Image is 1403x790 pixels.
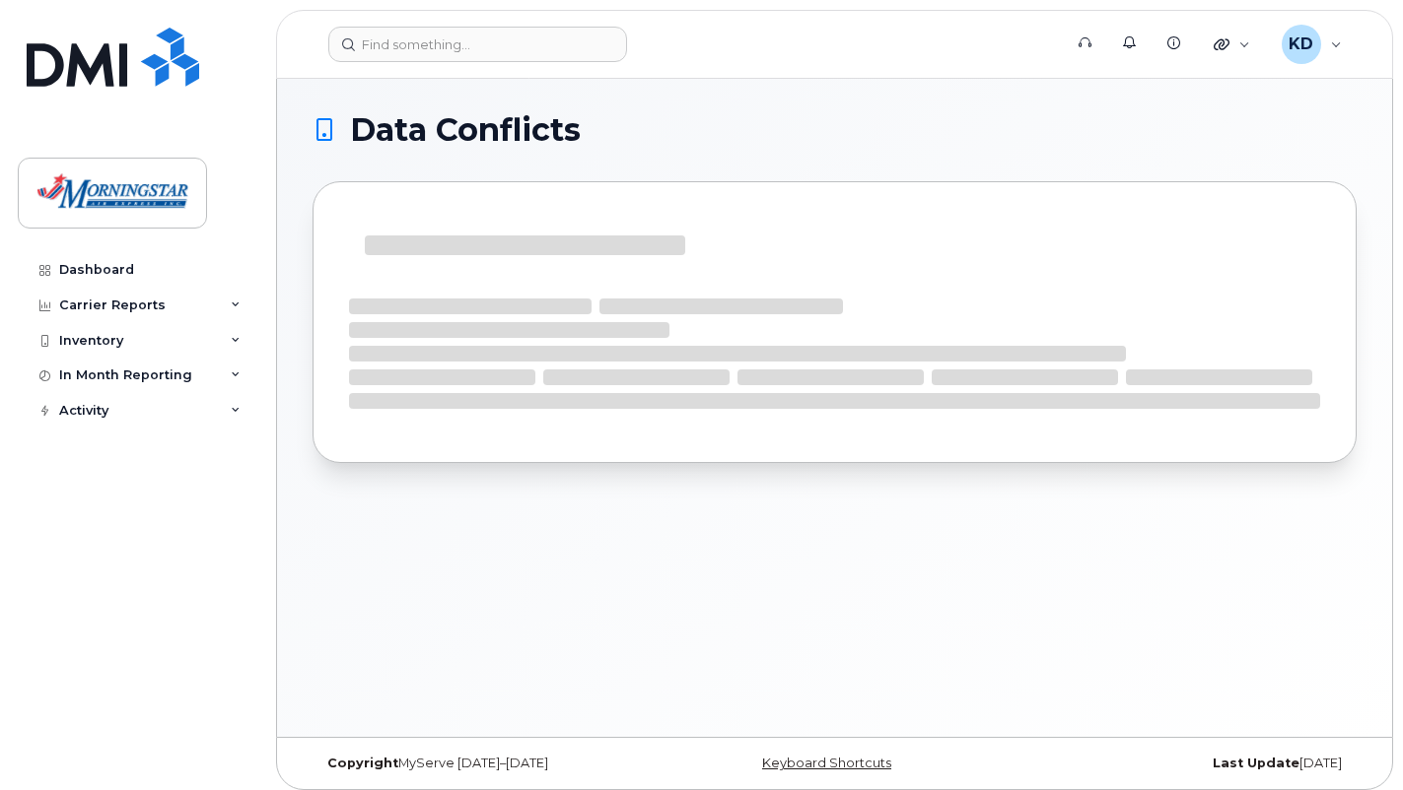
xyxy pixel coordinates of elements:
strong: Copyright [327,756,398,770]
div: [DATE] [1009,756,1357,771]
span: Data Conflicts [350,115,581,145]
a: Keyboard Shortcuts [762,756,891,770]
div: MyServe [DATE]–[DATE] [313,756,661,771]
strong: Last Update [1213,756,1299,770]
